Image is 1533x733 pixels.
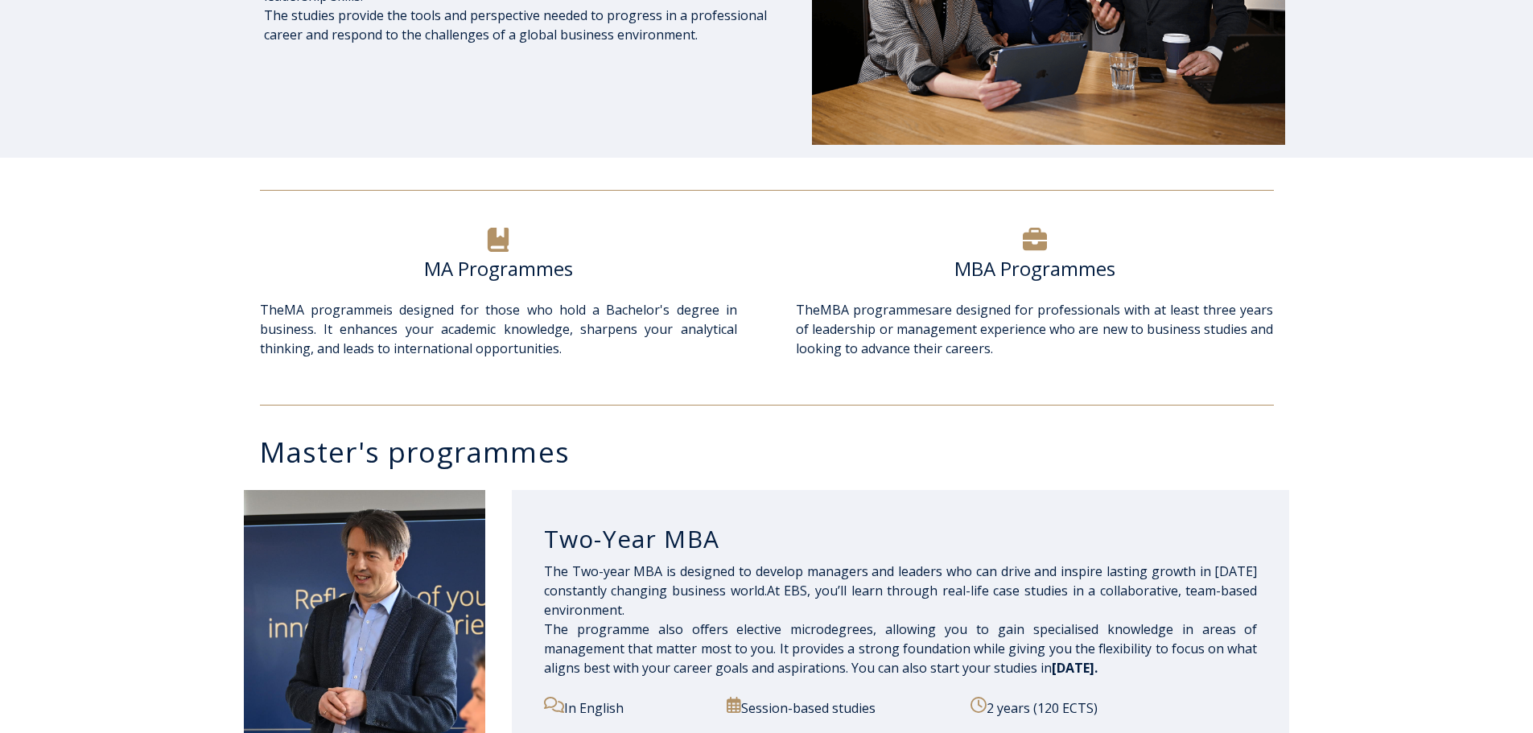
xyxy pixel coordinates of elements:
h6: MA Programmes [260,257,737,281]
a: MA programme [284,301,383,319]
span: [DATE]. [1052,659,1098,677]
p: Session-based studies [727,697,952,718]
span: You can also start your studies in [851,659,1098,677]
h6: MBA Programmes [796,257,1273,281]
span: The is designed for those who hold a Bachelor's degree in business. It enhances your academic kno... [260,301,737,357]
p: In English [544,697,709,718]
h3: Master's programmes [260,438,1290,466]
p: 2 years (120 ECTS) [970,697,1257,718]
span: The are designed for professionals with at least three years of leadership or management experien... [796,301,1273,357]
span: The Two-year MBA is designed to develop managers and leaders who can drive and inspire lasting gr... [544,562,1258,677]
h3: Two-Year MBA [544,524,1258,554]
a: MBA programmes [820,301,932,319]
